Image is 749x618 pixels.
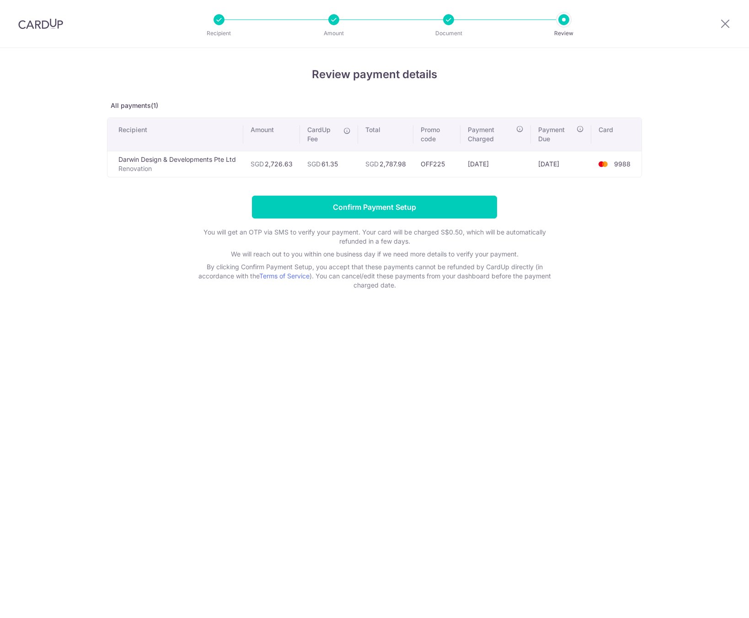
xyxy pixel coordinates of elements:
[365,160,379,168] span: SGD
[307,125,339,144] span: CardUp Fee
[192,262,557,290] p: By clicking Confirm Payment Setup, you accept that these payments cannot be refunded by CardUp di...
[300,151,358,177] td: 61.35
[243,118,300,151] th: Amount
[591,118,642,151] th: Card
[358,118,413,151] th: Total
[185,29,253,38] p: Recipient
[118,164,236,173] p: Renovation
[468,125,514,144] span: Payment Charged
[252,196,497,218] input: Confirm Payment Setup
[538,125,574,144] span: Payment Due
[460,151,531,177] td: [DATE]
[192,228,557,246] p: You will get an OTP via SMS to verify your payment. Your card will be charged S$0.50, which will ...
[259,272,310,280] a: Terms of Service
[415,29,482,38] p: Document
[107,118,243,151] th: Recipient
[358,151,413,177] td: 2,787.98
[251,160,264,168] span: SGD
[413,151,460,177] td: OFF225
[243,151,300,177] td: 2,726.63
[18,18,63,29] img: CardUp
[307,160,321,168] span: SGD
[413,118,460,151] th: Promo code
[300,29,368,38] p: Amount
[530,29,598,38] p: Review
[107,101,642,110] p: All payments(1)
[614,160,631,168] span: 9988
[107,66,642,83] h4: Review payment details
[531,151,591,177] td: [DATE]
[594,159,612,170] img: <span class="translation_missing" title="translation missing: en.account_steps.new_confirm_form.b...
[192,250,557,259] p: We will reach out to you within one business day if we need more details to verify your payment.
[107,151,243,177] td: Darwin Design & Developments Pte Ltd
